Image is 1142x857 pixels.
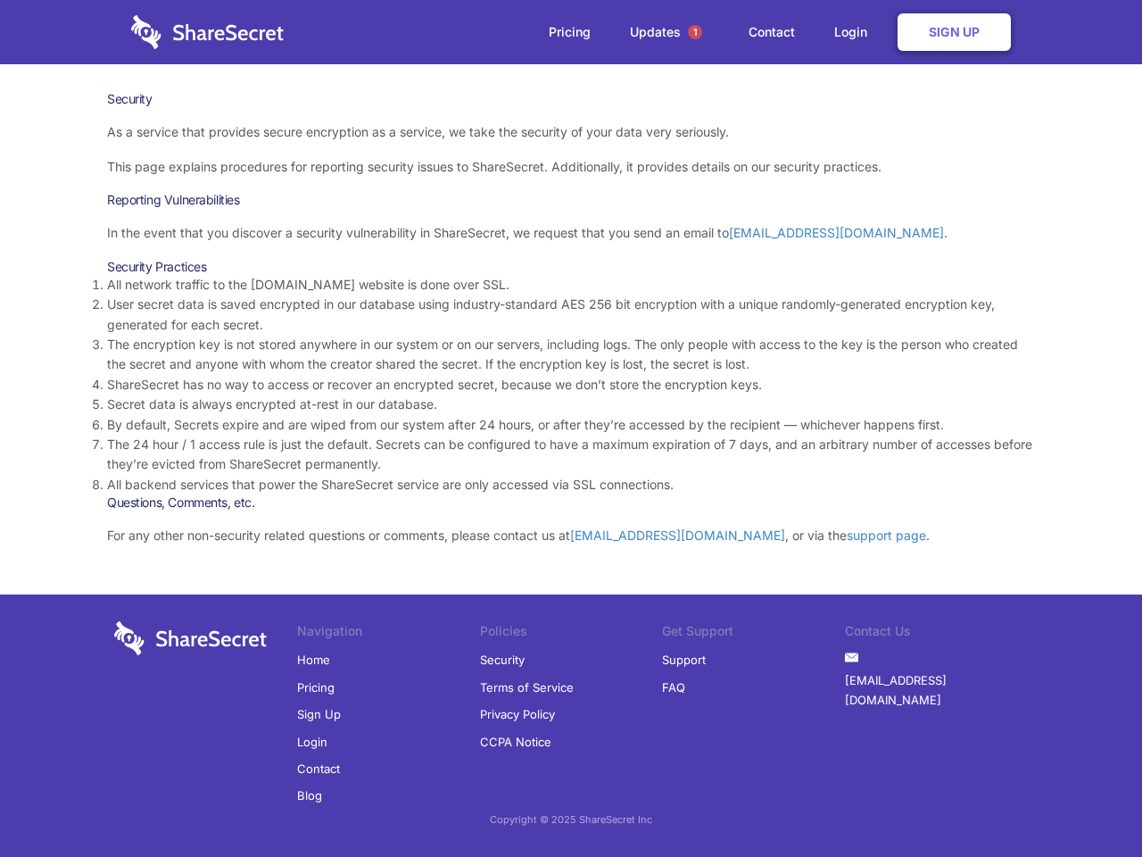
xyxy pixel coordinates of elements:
[297,755,340,782] a: Contact
[107,275,1035,295] li: All network traffic to the [DOMAIN_NAME] website is done over SSL.
[131,15,284,49] img: logo-wordmark-white-trans-d4663122ce5f474addd5e946df7df03e33cb6a1c49d2221995e7729f52c070b2.svg
[107,435,1035,475] li: The 24 hour / 1 access rule is just the default. Secrets can be configured to have a maximum expi...
[107,192,1035,208] h3: Reporting Vulnerabilities
[847,528,926,543] a: support page
[297,728,327,755] a: Login
[297,646,330,673] a: Home
[898,13,1011,51] a: Sign Up
[816,4,894,60] a: Login
[107,475,1035,495] li: All backend services that power the ShareSecret service are only accessed via SSL connections.
[662,621,845,646] li: Get Support
[480,646,525,673] a: Security
[107,91,1035,107] h1: Security
[297,782,322,809] a: Blog
[107,335,1035,375] li: The encryption key is not stored anywhere in our system or on our servers, including logs. The on...
[107,375,1035,395] li: ShareSecret has no way to access or recover an encrypted secret, because we don’t store the encry...
[480,701,555,728] a: Privacy Policy
[531,4,608,60] a: Pricing
[480,674,574,701] a: Terms of Service
[107,415,1035,435] li: By default, Secrets expire and are wiped from our system after 24 hours, or after they’re accesse...
[107,122,1035,142] p: As a service that provides secure encryption as a service, we take the security of your data very...
[731,4,813,60] a: Contact
[729,225,944,240] a: [EMAIL_ADDRESS][DOMAIN_NAME]
[107,526,1035,545] p: For any other non-security related questions or comments, please contact us at , or via the .
[845,667,1028,714] a: [EMAIL_ADDRESS][DOMAIN_NAME]
[297,674,335,701] a: Pricing
[107,495,1035,511] h3: Questions, Comments, etc.
[688,25,702,39] span: 1
[107,395,1035,414] li: Secret data is always encrypted at-rest in our database.
[297,621,480,646] li: Navigation
[107,295,1035,335] li: User secret data is saved encrypted in our database using industry-standard AES 256 bit encryptio...
[114,621,267,655] img: logo-wordmark-white-trans-d4663122ce5f474addd5e946df7df03e33cb6a1c49d2221995e7729f52c070b2.svg
[297,701,341,728] a: Sign Up
[570,528,785,543] a: [EMAIL_ADDRESS][DOMAIN_NAME]
[107,259,1035,275] h3: Security Practices
[107,157,1035,177] p: This page explains procedures for reporting security issues to ShareSecret. Additionally, it prov...
[845,621,1028,646] li: Contact Us
[480,728,551,755] a: CCPA Notice
[662,674,685,701] a: FAQ
[662,646,706,673] a: Support
[480,621,663,646] li: Policies
[107,223,1035,243] p: In the event that you discover a security vulnerability in ShareSecret, we request that you send ...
